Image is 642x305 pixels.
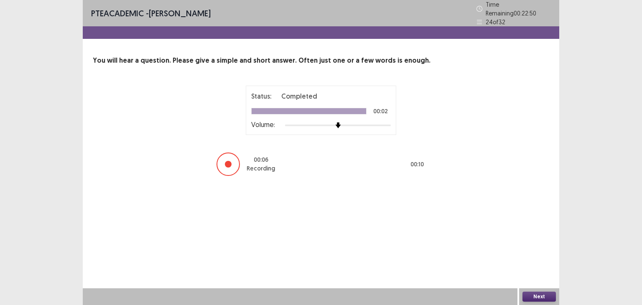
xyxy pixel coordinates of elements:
p: 00:02 [373,108,388,114]
p: 24 of 32 [486,18,505,26]
p: Status: [251,91,271,101]
p: Volume: [251,119,275,130]
button: Next [522,292,556,302]
p: Completed [281,91,317,101]
p: - [PERSON_NAME] [91,7,211,20]
p: Recording [247,164,275,173]
span: PTE academic [91,8,144,18]
p: 00 : 10 [410,160,424,169]
p: You will hear a question. Please give a simple and short answer. Often just one or a few words is... [93,56,549,66]
p: 00 : 06 [254,155,268,164]
img: arrow-thumb [335,122,341,128]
